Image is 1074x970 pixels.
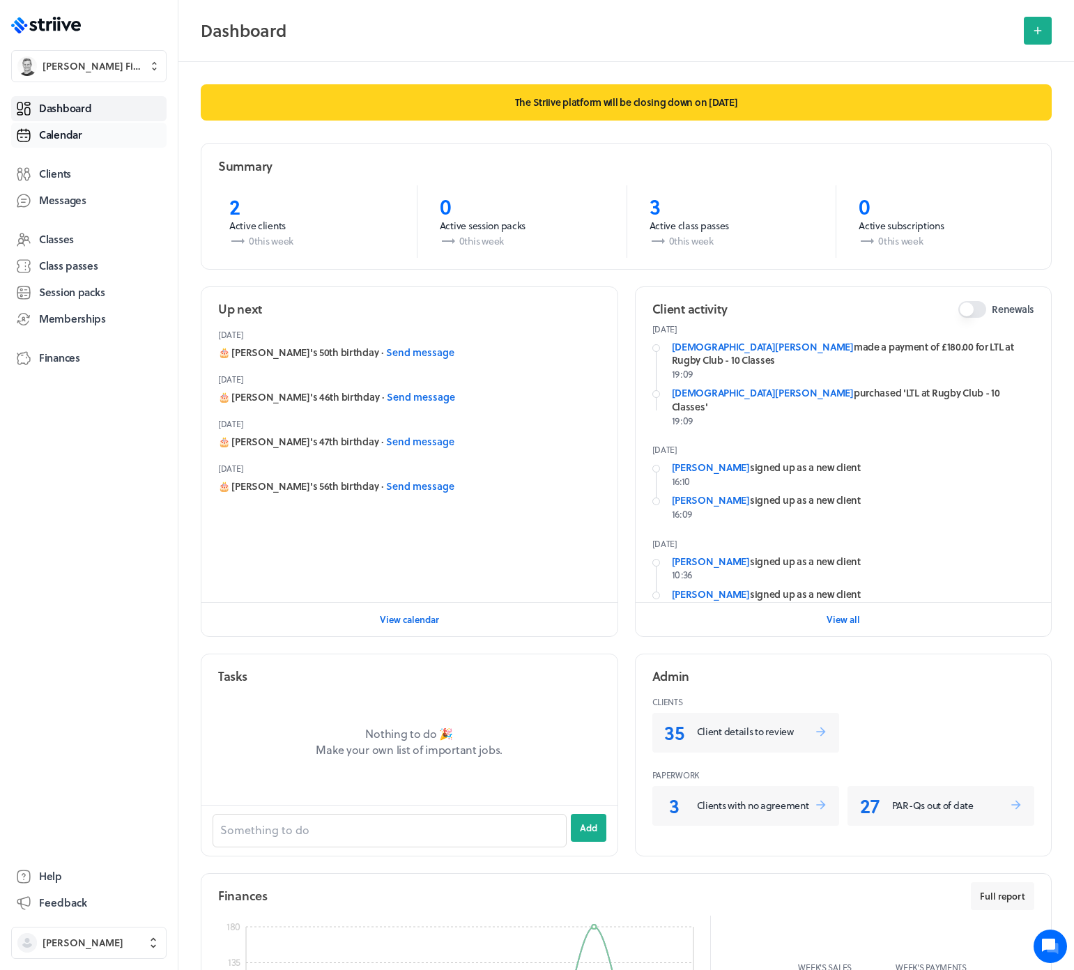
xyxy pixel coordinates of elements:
tspan: 135 [228,955,240,969]
button: Full report [971,882,1034,910]
a: 0Active session packs0this week [417,185,627,258]
a: 0Active subscriptions0this week [836,185,1045,258]
a: Help [11,864,167,889]
span: · [382,390,384,404]
a: [PERSON_NAME] [672,587,750,601]
a: 3Clients with no agreement [652,786,839,826]
div: signed up as a new client [672,493,1035,507]
iframe: gist-messenger-bubble-iframe [1034,930,1067,963]
span: Messages [39,193,86,208]
p: PAR-Qs out of date [892,799,1009,813]
span: Help [39,869,62,884]
p: 0 this week [859,233,1023,249]
p: Active subscriptions [859,219,1023,233]
span: Memberships [39,311,106,326]
a: 2Active clients0this week [207,185,417,258]
button: Feedback [11,891,167,916]
span: Add [580,822,597,834]
button: Send message [386,479,454,493]
div: signed up as a new client [672,461,1035,475]
p: 16:09 [672,507,1035,521]
p: The Striive platform will be closing down on [DATE] [201,84,1052,121]
h2: Dashboard [201,17,1015,45]
h2: Up next [218,300,262,318]
header: Clients [652,691,1035,713]
p: Active class passes [650,219,814,233]
span: · [381,435,383,449]
span: Classes [39,232,74,247]
button: Send message [386,435,454,449]
a: [DEMOGRAPHIC_DATA][PERSON_NAME] [672,339,854,354]
p: Active session packs [440,219,604,233]
a: Memberships [11,307,167,332]
p: [DATE] [652,538,1035,549]
a: [PERSON_NAME] [672,554,750,569]
a: Calendar [11,123,167,148]
span: View all [827,613,860,626]
h1: Hi [PERSON_NAME] [21,57,258,79]
a: [PERSON_NAME] [672,493,750,507]
img: US [22,182,49,210]
h2: Finances [218,887,268,904]
h2: Recent conversations [24,152,224,165]
span: · [381,479,383,493]
header: Paperwork [652,764,1035,786]
p: 0 this week [650,233,814,249]
header: [DATE] [218,413,601,435]
p: 35 [658,718,691,746]
a: Messages [11,188,167,213]
input: Something to do [213,814,567,847]
p: 10:36 [672,568,1035,582]
a: Session packs [11,280,167,305]
span: Full report [980,890,1025,902]
a: Finances [11,346,167,371]
header: [DATE] [218,457,601,479]
a: [PERSON_NAME] [672,460,750,475]
span: Calendar [39,128,82,142]
div: signed up as a new client [672,555,1035,569]
span: Feedback [39,895,87,910]
tspan: 180 [227,919,240,934]
button: Send message [386,346,454,360]
p: 0 this week [229,233,394,249]
button: Add [571,814,606,842]
a: Classes [11,227,167,252]
span: View calendar [380,613,439,626]
p: 0 [440,194,604,219]
span: [PERSON_NAME] Fitness [43,59,140,73]
div: 🎂 [PERSON_NAME]'s 46th birthday [218,390,601,404]
div: [PERSON_NAME] • [22,240,257,250]
span: See all [224,153,254,163]
button: Renewals [958,301,986,318]
h2: Admin [652,668,690,685]
a: Dashboard [11,96,167,121]
p: [DATE] [652,323,1035,334]
a: 35Client details to review [652,713,839,753]
div: 🎂 [PERSON_NAME]'s 47th birthday [218,435,601,449]
a: Class passes [11,254,167,279]
div: 🎂 [PERSON_NAME]'s 50th birthday [218,346,601,360]
h2: Client activity [652,300,728,318]
button: View all [827,606,860,633]
p: 16:10 [672,475,1035,488]
span: Class passes [39,259,98,273]
span: Renewals [992,302,1034,316]
span: [DATE] [22,249,52,261]
p: 3 [658,792,691,819]
img: Mel Deane Fitness [17,56,37,76]
p: 3 [650,194,814,219]
span: Session packs [39,285,105,300]
button: [PERSON_NAME] [11,927,167,959]
p: 19:09 [672,367,1035,381]
div: 🎂 [PERSON_NAME]'s 56th birthday [218,479,601,493]
div: made a payment of £180.00 for LTL at Rugby Club - 10 Classes [672,340,1035,367]
p: 10:36 [672,601,1035,615]
span: [PERSON_NAME] [43,936,123,950]
div: Hi [PERSON_NAME] just wanted to confirm that the Striive platform will be closing down on [DATE].... [22,211,257,240]
a: 27PAR-Qs out of date [847,786,1034,826]
div: USHi [PERSON_NAME] just wanted to confirm that the Striive platform will be closing down on [DATE... [10,171,268,900]
a: 3Active class passes0this week [627,185,836,258]
h2: Summary [218,157,273,175]
p: [DATE] [652,444,1035,455]
p: Active clients [229,219,394,233]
